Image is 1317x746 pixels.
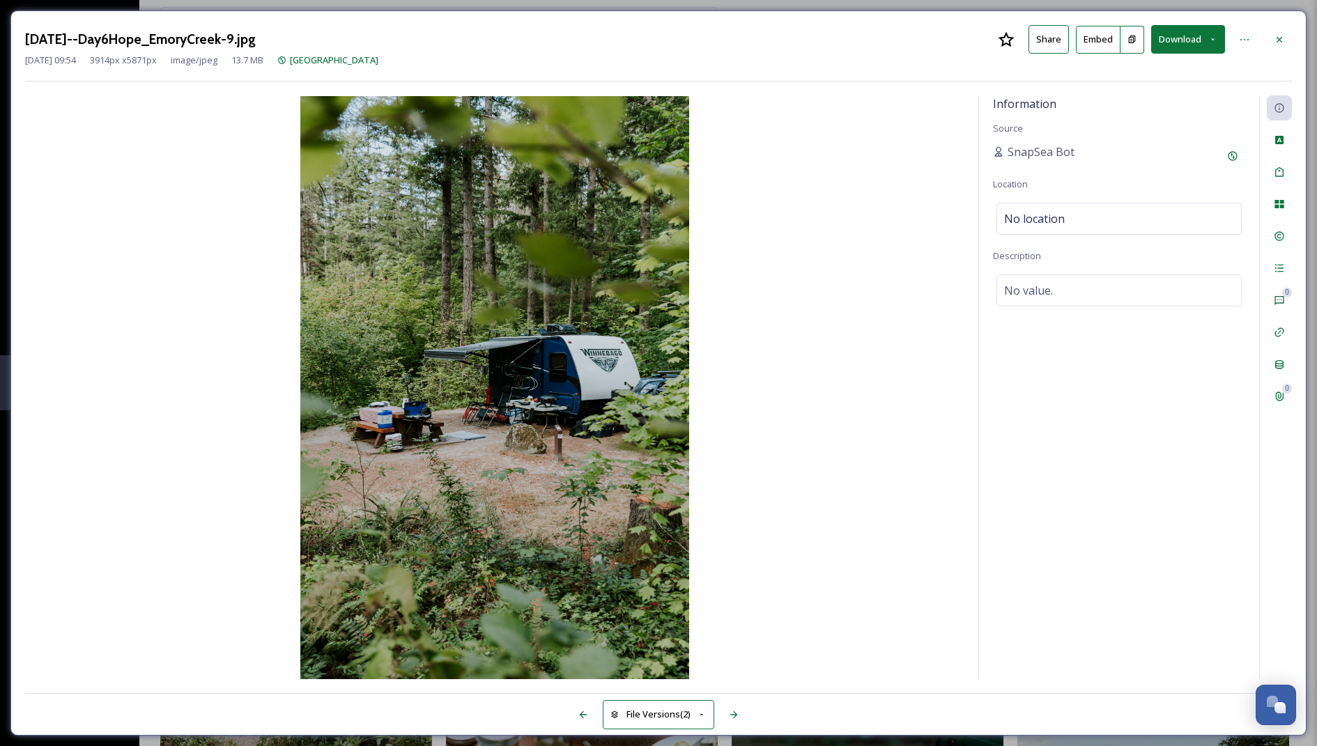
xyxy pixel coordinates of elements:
div: 0 [1282,384,1292,394]
h3: [DATE]--Day6Hope_EmoryCreek-9.jpg [25,29,256,49]
span: Information [993,96,1056,111]
span: SnapSea Bot [1008,143,1075,160]
span: 13.7 MB [231,54,263,67]
button: Embed [1076,26,1120,54]
button: File Versions(2) [603,700,714,729]
img: Py5bC3IF0hwAAAAAAABupQ2021.07.22--Day6Hope_EmoryCreek-9.jpg [25,96,964,679]
button: Download [1151,25,1225,54]
button: Open Chat [1256,685,1296,725]
span: [GEOGRAPHIC_DATA] [290,54,378,66]
span: 3914 px x 5871 px [90,54,157,67]
span: [DATE] 09:54 [25,54,76,67]
div: 0 [1282,288,1292,297]
button: Share [1029,25,1069,54]
span: Location [993,178,1028,190]
span: Source [993,122,1023,134]
span: image/jpeg [171,54,217,67]
span: No value. [1004,282,1053,299]
span: Description [993,249,1041,262]
span: No location [1004,210,1065,227]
